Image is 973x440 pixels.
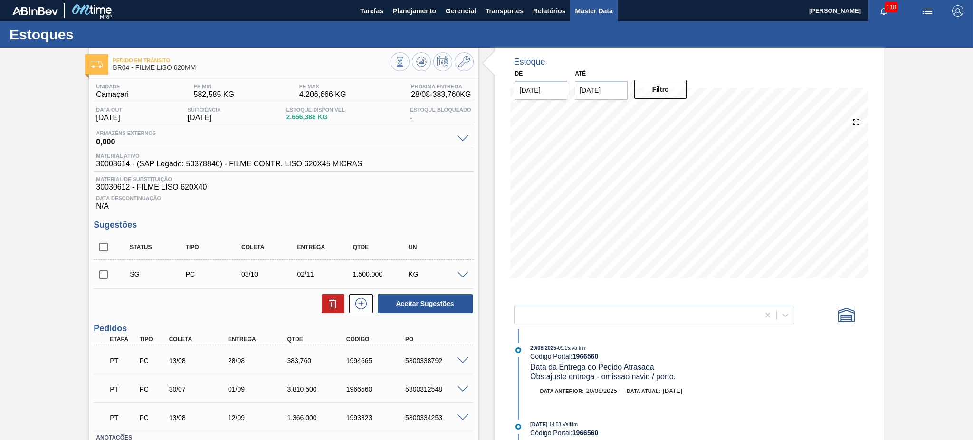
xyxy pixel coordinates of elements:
img: Ícone [91,61,103,68]
div: Pedido de Compra [137,357,168,364]
button: Filtro [634,80,687,99]
span: 582,585 KG [194,90,234,99]
div: Coleta [167,336,233,343]
span: [DATE] [96,114,122,122]
div: Qtde [351,244,413,250]
div: Etapa [107,336,138,343]
span: Data out [96,107,122,113]
div: Aceitar Sugestões [373,293,474,314]
div: 28/08/2025 [226,357,292,364]
div: Pedido de Compra [183,270,246,278]
span: Relatórios [533,5,565,17]
div: 02/11/2025 [295,270,357,278]
div: 1.500,000 [351,270,413,278]
div: 5800338792 [403,357,469,364]
span: - 14:53 [548,422,561,427]
span: Estoque Bloqueado [410,107,471,113]
span: Camaçari [96,90,128,99]
span: 30030612 - FILME LISO 620X40 [96,183,471,191]
span: Obs: ajuste entrega - omissao navio / porto. [530,373,676,381]
span: Próxima Entrega [411,84,471,89]
div: Código Portal: [530,429,756,437]
span: [DATE] [663,387,682,394]
div: 30/07/2025 [167,385,233,393]
span: [DATE] [188,114,221,122]
div: Tipo [183,244,246,250]
div: 03/10/2025 [239,270,302,278]
div: Pedido de Compra [137,414,168,421]
div: 1966560 [344,385,410,393]
span: [DATE] [530,421,547,427]
button: Notificações [868,4,899,18]
div: Pedido em Trânsito [107,407,138,428]
span: Master Data [575,5,612,17]
div: Coleta [239,244,302,250]
h3: Pedidos [94,324,473,334]
div: 13/08/2025 [167,414,233,421]
span: Armazéns externos [96,130,452,136]
h3: Sugestões [94,220,473,230]
img: userActions [922,5,933,17]
div: UN [406,244,469,250]
img: TNhmsLtSVTkK8tSr43FrP2fwEKptu5GPRR3wAAAABJRU5ErkJggg== [12,7,58,15]
button: Programar Estoque [433,52,452,71]
span: Data anterior: [540,388,584,394]
span: 30008614 - (SAP Legado: 50378846) - FILME CONTR. LISO 620X45 MICRAS [96,160,362,168]
span: 28/08 - 383,760 KG [411,90,471,99]
div: Sugestão Criada [127,270,190,278]
div: Código [344,336,410,343]
p: PT [110,414,136,421]
span: Transportes [486,5,524,17]
span: - 09:15 [556,345,570,351]
div: 01/09/2025 [226,385,292,393]
div: 5800312548 [403,385,469,393]
strong: 1966560 [572,429,599,437]
span: Material de Substituição [96,176,471,182]
div: 1.366,000 [285,414,351,421]
img: atual [515,347,521,353]
div: Status [127,244,190,250]
span: 0,000 [96,136,452,145]
span: Unidade [96,84,128,89]
label: Até [575,70,586,77]
div: 1994665 [344,357,410,364]
img: Logout [952,5,963,17]
div: Código Portal: [530,353,756,360]
p: PT [110,385,136,393]
img: atual [515,424,521,430]
span: Data Descontinuação [96,195,471,201]
div: KG [406,270,469,278]
div: Pedido de Compra [137,385,168,393]
span: Pedido em Trânsito [113,57,390,63]
div: - [408,107,473,122]
span: : Valfilm [570,345,586,351]
input: dd/mm/yyyy [515,81,568,100]
p: PT [110,357,136,364]
button: Visão Geral dos Estoques [391,52,410,71]
div: Qtde [285,336,351,343]
span: Estoque Disponível [286,107,344,113]
div: Nova sugestão [344,294,373,313]
strong: 1966560 [572,353,599,360]
button: Ir ao Master Data / Geral [455,52,474,71]
div: 3.810,500 [285,385,351,393]
div: N/A [94,191,473,210]
span: Data da Entrega do Pedido Atrasada [530,363,654,371]
button: Aceitar Sugestões [378,294,473,313]
span: 20/08/2025 [586,387,617,394]
label: De [515,70,523,77]
div: Pedido em Trânsito [107,350,138,371]
div: Entrega [295,244,357,250]
div: Entrega [226,336,292,343]
span: PE MIN [194,84,234,89]
span: Material ativo [96,153,362,159]
span: Data atual: [627,388,660,394]
div: Pedido em Trânsito [107,379,138,400]
div: 5800334253 [403,414,469,421]
span: Tarefas [360,5,383,17]
span: PE MAX [299,84,346,89]
div: 13/08/2025 [167,357,233,364]
div: Excluir Sugestões [317,294,344,313]
div: 383,760 [285,357,351,364]
span: 4.206,666 KG [299,90,346,99]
